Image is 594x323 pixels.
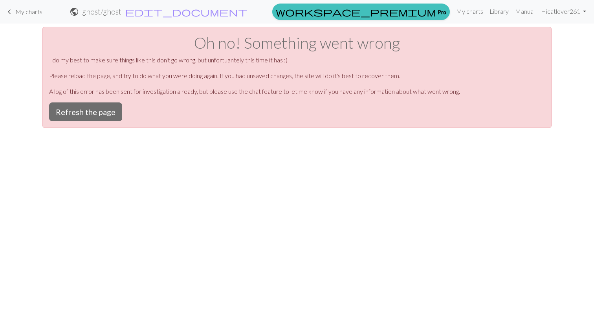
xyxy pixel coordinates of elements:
[453,4,486,19] a: My charts
[512,4,538,19] a: Manual
[538,4,589,19] a: Hicatlover261
[49,71,545,80] p: Please reload the page, and try to do what you were doing again. If you had unsaved changes, the ...
[272,4,450,20] a: Pro
[276,6,436,17] span: workspace_premium
[15,8,42,15] span: My charts
[5,5,42,18] a: My charts
[82,7,121,16] h2: ghost / ghost
[49,102,122,121] button: Refresh the page
[49,55,545,65] p: I do my best to make sure things like this don't go wrong, but unfortuantely this time it has :(
[49,33,545,52] h1: Oh no! Something went wrong
[5,6,14,17] span: keyboard_arrow_left
[70,6,79,17] span: public
[125,6,247,17] span: edit_document
[486,4,512,19] a: Library
[49,87,545,96] p: A log of this error has been sent for investigation already, but please use the chat feature to l...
